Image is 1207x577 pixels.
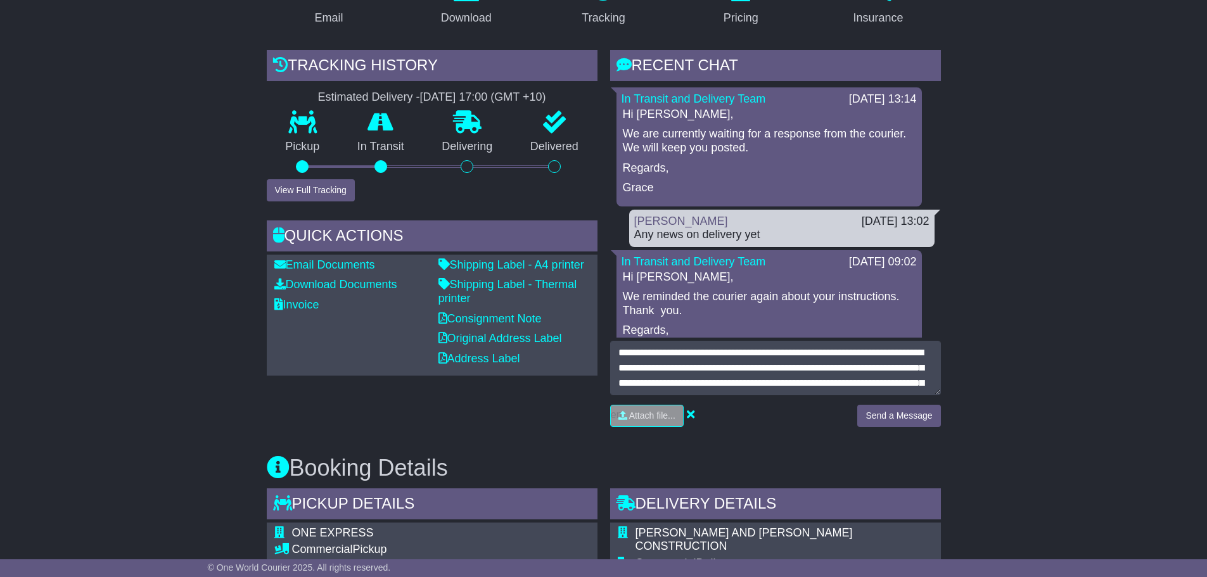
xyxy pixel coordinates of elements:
a: Original Address Label [438,332,562,345]
p: Grace [623,181,916,195]
div: Quick Actions [267,220,597,255]
p: Hi [PERSON_NAME], [623,108,916,122]
div: RECENT CHAT [610,50,941,84]
div: Pricing [724,10,758,27]
span: Commercial [292,543,353,555]
button: View Full Tracking [267,179,355,201]
div: Delivery [635,557,933,571]
span: © One World Courier 2025. All rights reserved. [208,562,391,573]
div: Insurance [853,10,904,27]
h3: Booking Details [267,455,941,481]
a: [PERSON_NAME] [634,215,728,227]
div: Email [314,10,343,27]
div: [DATE] 17:00 (GMT +10) [420,91,546,105]
span: ONE EXPRESS [292,526,374,539]
a: Shipping Label - A4 printer [438,258,584,271]
p: We reminded the courier again about your instructions. Thank you. [623,290,916,317]
p: Delivered [511,140,597,154]
button: Send a Message [857,405,940,427]
div: Pickup Details [267,488,597,523]
a: Email Documents [274,258,375,271]
div: [DATE] 13:14 [849,92,917,106]
div: Delivery Details [610,488,941,523]
p: We are currently waiting for a response from the courier. We will keep you posted. [623,127,916,155]
p: Regards, [623,324,916,338]
div: Tracking history [267,50,597,84]
div: [DATE] 09:02 [849,255,917,269]
div: [DATE] 13:02 [862,215,929,229]
a: Download Documents [274,278,397,291]
p: In Transit [338,140,423,154]
p: Pickup [267,140,339,154]
p: Hi [PERSON_NAME], [623,270,916,284]
span: [PERSON_NAME] AND [PERSON_NAME] CONSTRUCTION [635,526,853,553]
div: Pickup [292,543,485,557]
span: Commercial [635,557,696,569]
div: Any news on delivery yet [634,228,929,242]
div: Estimated Delivery - [267,91,597,105]
p: Delivering [423,140,512,154]
a: Consignment Note [438,312,542,325]
a: In Transit and Delivery Team [622,92,766,105]
p: Regards, [623,162,916,175]
div: Download [441,10,492,27]
a: Address Label [438,352,520,365]
a: Invoice [274,298,319,311]
a: In Transit and Delivery Team [622,255,766,268]
div: Tracking [582,10,625,27]
a: Shipping Label - Thermal printer [438,278,577,305]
